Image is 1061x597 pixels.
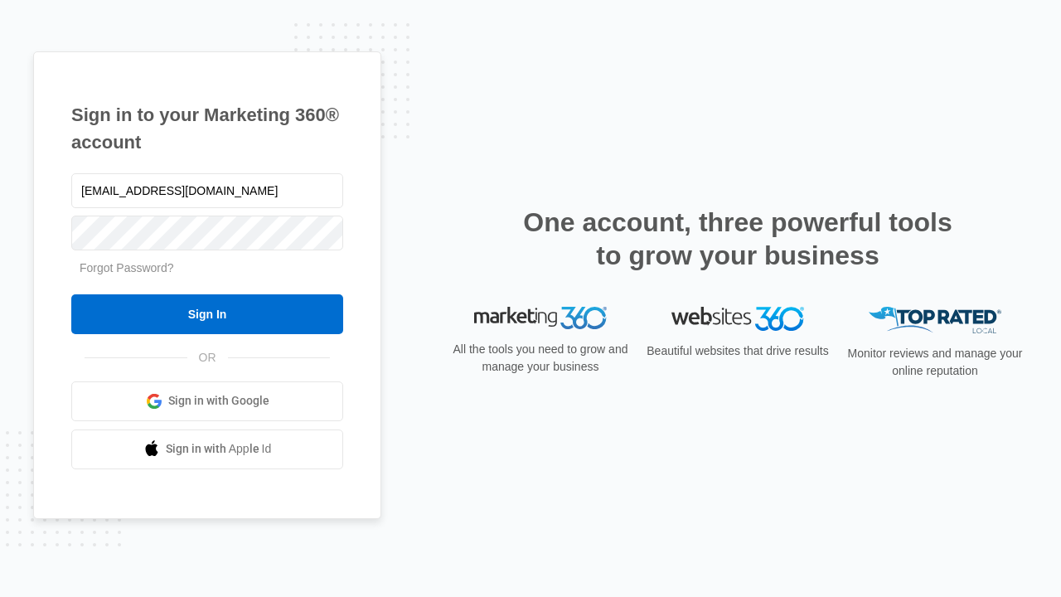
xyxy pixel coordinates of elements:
[166,440,272,458] span: Sign in with Apple Id
[71,381,343,421] a: Sign in with Google
[518,206,957,272] h2: One account, three powerful tools to grow your business
[448,341,633,376] p: All the tools you need to grow and manage your business
[80,261,174,274] a: Forgot Password?
[71,430,343,469] a: Sign in with Apple Id
[71,294,343,334] input: Sign In
[645,342,831,360] p: Beautiful websites that drive results
[474,307,607,330] img: Marketing 360
[71,101,343,156] h1: Sign in to your Marketing 360® account
[168,392,269,410] span: Sign in with Google
[869,307,1001,334] img: Top Rated Local
[671,307,804,331] img: Websites 360
[842,345,1028,380] p: Monitor reviews and manage your online reputation
[71,173,343,208] input: Email
[187,349,228,366] span: OR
